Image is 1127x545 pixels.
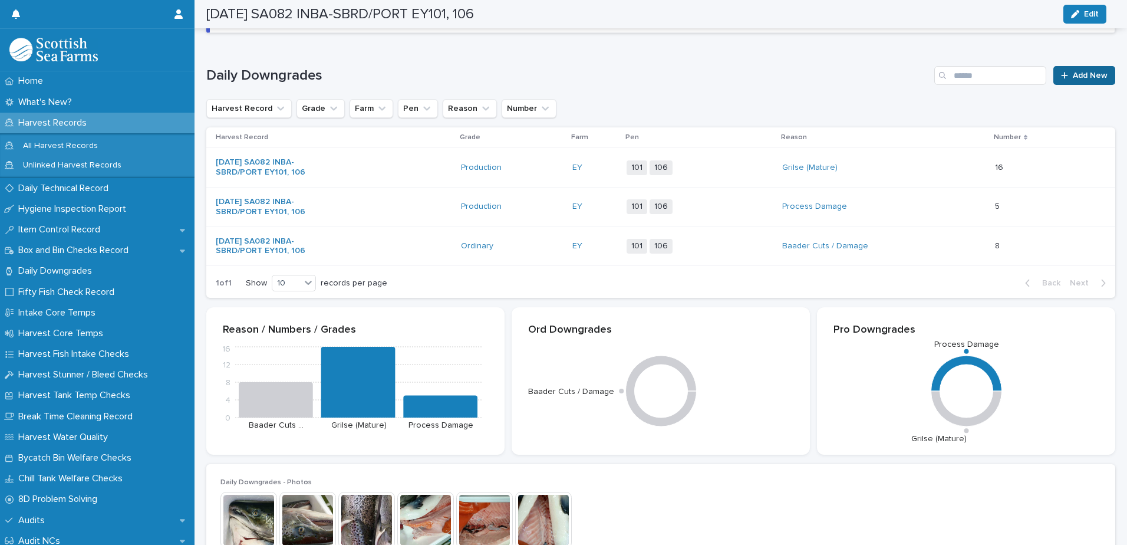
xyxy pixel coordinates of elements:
[14,307,105,319] p: Intake Core Temps
[14,494,107,505] p: 8D Problem Solving
[833,324,1099,337] p: Pro Downgrades
[14,141,107,151] p: All Harvest Records
[572,163,582,173] a: EY
[625,131,639,144] p: Pen
[222,345,230,353] tspan: 16
[650,239,673,254] span: 106
[216,131,268,144] p: Harvest Record
[14,287,124,298] p: Fifty Fish Check Record
[206,226,1115,266] tr: [DATE] SA082 INBA-SBRD/PORT EY101, 106 Ordinary EY 101106Baader Cuts / Damage 88
[502,99,556,118] button: Number
[249,421,304,429] text: Baader Cuts …
[1065,278,1115,288] button: Next
[1073,71,1108,80] span: Add New
[14,390,140,401] p: Harvest Tank Temp Checks
[14,245,138,256] p: Box and Bin Checks Record
[14,349,139,360] p: Harvest Fish Intake Checks
[14,411,142,422] p: Break Time Cleaning Record
[461,202,502,212] a: Production
[14,432,117,443] p: Harvest Water Quality
[216,237,314,257] a: [DATE] SA082 INBA-SBRD/PORT EY101, 106
[223,324,488,337] p: Reason / Numbers / Grades
[14,369,157,380] p: Harvest Stunner / Bleed Checks
[206,269,241,298] p: 1 of 1
[995,239,1002,251] p: 8
[272,277,301,290] div: 10
[627,199,647,214] span: 101
[782,241,868,251] a: Baader Cuts / Damage
[9,38,98,61] img: mMrefqRFQpe26GRNOUkG
[1070,279,1096,287] span: Next
[220,479,312,486] span: Daily Downgrades - Photos
[350,99,393,118] button: Farm
[206,99,292,118] button: Harvest Record
[528,388,614,396] text: Baader Cuts / Damage
[246,278,267,288] p: Show
[650,160,673,175] span: 106
[14,97,81,108] p: What's New?
[995,199,1002,212] p: 5
[14,452,141,464] p: Bycatch Bin Welfare Checks
[226,379,230,387] tspan: 8
[995,160,1006,173] p: 16
[1035,279,1060,287] span: Back
[14,265,101,277] p: Daily Downgrades
[408,421,473,429] text: Process Damage
[206,67,930,84] h1: Daily Downgrades
[206,6,474,23] h2: [DATE] SA082 INBA-SBRD/PORT EY101, 106
[460,131,480,144] p: Grade
[225,414,230,422] tspan: 0
[1084,10,1099,18] span: Edit
[331,421,387,429] text: Grilse (Mature)
[14,473,132,484] p: Chill Tank Welfare Checks
[572,202,582,212] a: EY
[14,328,113,339] p: Harvest Core Temps
[14,515,54,526] p: Audits
[1053,66,1115,85] a: Add New
[225,396,230,405] tspan: 4
[14,160,131,170] p: Unlinked Harvest Records
[1016,278,1065,288] button: Back
[994,131,1021,144] p: Number
[528,324,793,337] p: Ord Downgrades
[627,239,647,254] span: 101
[296,99,345,118] button: Grade
[398,99,438,118] button: Pen
[571,131,588,144] p: Farm
[216,197,314,217] a: [DATE] SA082 INBA-SBRD/PORT EY101, 106
[934,66,1046,85] input: Search
[650,199,673,214] span: 106
[461,163,502,173] a: Production
[216,157,314,178] a: [DATE] SA082 INBA-SBRD/PORT EY101, 106
[1063,5,1106,24] button: Edit
[572,241,582,251] a: EY
[14,183,118,194] p: Daily Technical Record
[14,75,52,87] p: Home
[14,203,136,215] p: Hygiene Inspection Report
[782,163,838,173] a: Grilse (Mature)
[223,361,230,369] tspan: 12
[781,131,807,144] p: Reason
[934,340,999,349] text: Process Damage
[782,202,847,212] a: Process Damage
[206,148,1115,188] tr: [DATE] SA082 INBA-SBRD/PORT EY101, 106 Production EY 101106Grilse (Mature) 1616
[911,435,966,443] text: Grilse (Mature)
[14,117,96,129] p: Harvest Records
[14,224,110,235] p: Item Control Record
[443,99,497,118] button: Reason
[627,160,647,175] span: 101
[461,241,493,251] a: Ordinary
[206,187,1115,226] tr: [DATE] SA082 INBA-SBRD/PORT EY101, 106 Production EY 101106Process Damage 55
[321,278,387,288] p: records per page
